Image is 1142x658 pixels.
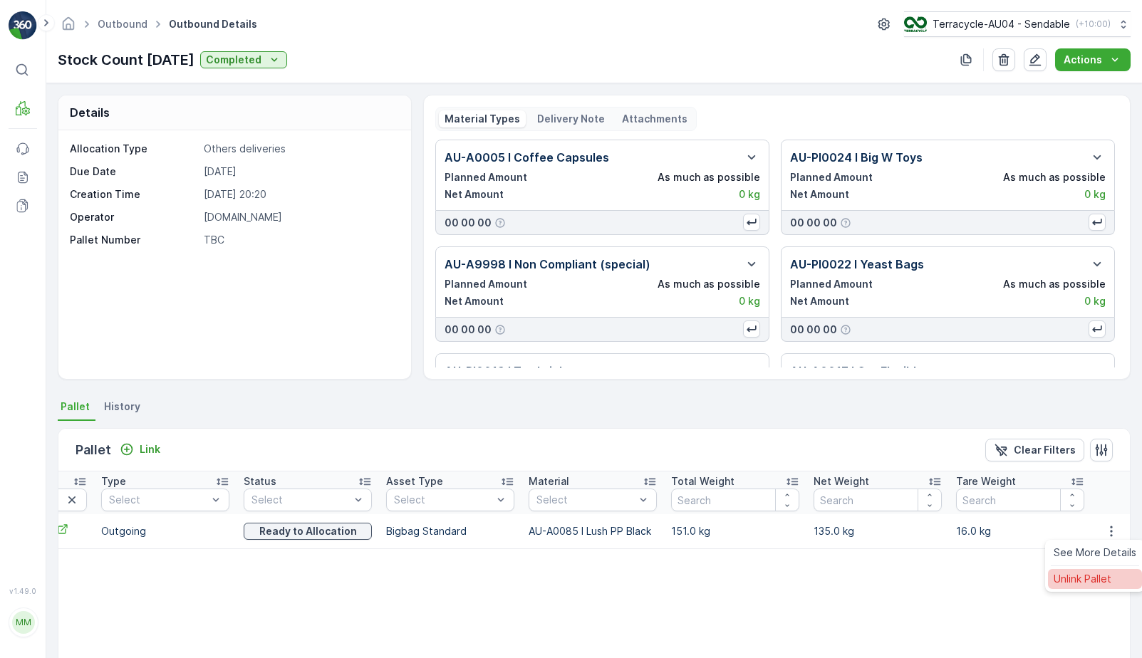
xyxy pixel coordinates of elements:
p: Planned Amount [790,277,873,291]
p: Creation Time [70,187,198,202]
a: Outbound [98,18,147,30]
div: Help Tooltip Icon [840,324,851,335]
p: Operator [70,210,198,224]
p: Actions [1064,53,1102,67]
input: Search [671,489,799,511]
p: As much as possible [658,170,760,184]
img: logo [9,11,37,40]
div: Help Tooltip Icon [494,217,506,229]
p: Details [70,104,110,121]
p: Terracycle-AU04 - Sendable [933,17,1070,31]
button: Actions [1055,48,1131,71]
p: 0 kg [1084,294,1106,308]
p: 0 kg [1084,187,1106,202]
button: Terracycle-AU04 - Sendable(+10:00) [904,11,1131,37]
button: MM [9,598,37,647]
p: Completed [206,53,261,67]
td: 16.0 kg [949,514,1091,548]
p: ( +10:00 ) [1076,19,1111,30]
img: terracycle_logo.png [904,16,927,32]
p: Pallet [76,440,111,460]
p: AU-PI0019 I Toy bricks [445,362,572,380]
p: Total Weight [671,474,734,489]
span: v 1.49.0 [9,587,37,595]
p: Planned Amount [790,170,873,184]
span: See More Details [1054,545,1136,560]
p: Clear Filters [1014,443,1076,457]
p: TBC [204,233,396,247]
p: Net Amount [790,294,849,308]
p: AU-A0005 I Coffee Capsules [445,149,609,166]
p: 0 kg [739,187,760,202]
p: Delivery Note [537,112,605,126]
p: [DOMAIN_NAME] [204,210,396,224]
p: AU-A0017 I Gnr Flexible [790,362,923,380]
button: Link [114,441,166,458]
p: Select [251,493,350,507]
p: 00 00 00 [790,216,837,230]
p: As much as possible [658,277,760,291]
p: Allocation Type [70,142,198,156]
p: AU-A9998 I Non Compliant (special) [445,256,650,273]
td: 151.0 kg [664,514,806,548]
p: Select [109,493,207,507]
p: AU-PI0024 I Big W Toys [790,149,923,166]
span: Pallet [61,399,90,414]
p: Planned Amount [445,170,527,184]
p: Net Weight [814,474,869,489]
button: Completed [200,51,287,68]
p: 00 00 00 [445,323,492,337]
p: Material Types [445,112,520,126]
p: Status [244,474,276,489]
p: Select [394,493,492,507]
p: Planned Amount [445,277,527,291]
p: 00 00 00 [445,216,492,230]
span: Outbound Details [166,17,260,31]
p: As much as possible [1003,277,1106,291]
div: Help Tooltip Icon [840,217,851,229]
p: Stock Count [DATE] [58,49,194,70]
a: Homepage [61,21,76,33]
p: Select [536,493,635,507]
p: Net Amount [445,187,504,202]
td: 135.0 kg [806,514,949,548]
p: Tare Weight [956,474,1016,489]
p: As much as possible [1003,170,1106,184]
td: Bigbag Standard [379,514,521,548]
button: Ready to Allocation [244,523,372,540]
p: Link [140,442,160,456]
input: Search [956,489,1084,511]
span: Unlink Pallet [1054,572,1111,586]
div: MM [12,611,35,634]
input: Search [814,489,942,511]
p: AU-PI0022 I Yeast Bags [790,256,924,273]
td: Outgoing [94,514,237,548]
p: [DATE] 20:20 [204,187,396,202]
p: Others deliveries [204,142,396,156]
p: [DATE] [204,164,396,179]
p: Due Date [70,164,198,179]
span: History [104,399,140,414]
p: Attachments [622,112,687,126]
p: 0 kg [739,294,760,308]
p: Type [101,474,126,489]
p: Pallet Number [70,233,198,247]
p: Net Amount [790,187,849,202]
td: AU-A0085 I Lush PP Black [521,514,664,548]
p: 00 00 00 [790,323,837,337]
button: Clear Filters [985,439,1084,461]
p: Material [529,474,569,489]
p: Asset Type [386,474,443,489]
p: Net Amount [445,294,504,308]
p: Ready to Allocation [259,524,357,538]
div: Help Tooltip Icon [494,324,506,335]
